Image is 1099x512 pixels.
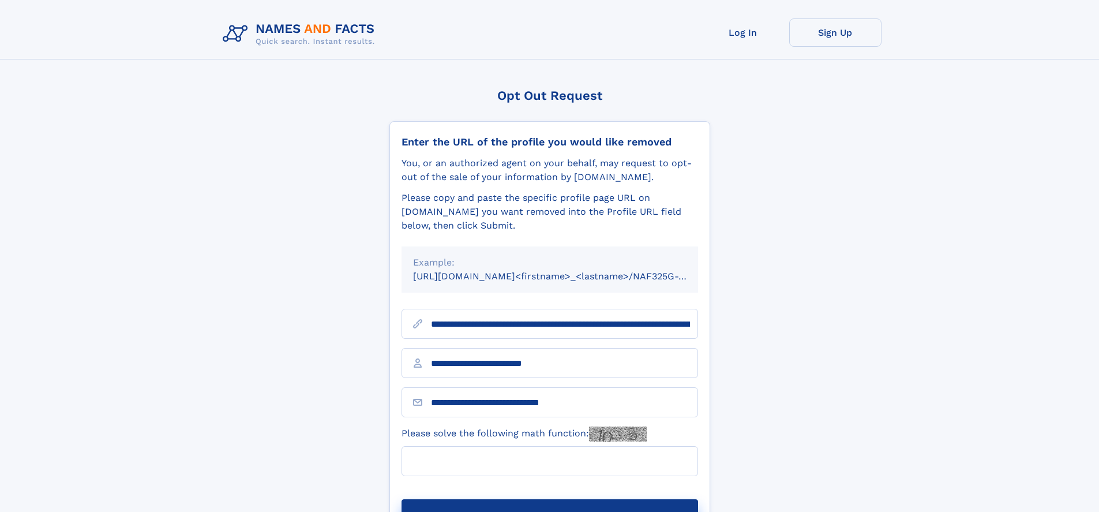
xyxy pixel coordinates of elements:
div: Please copy and paste the specific profile page URL on [DOMAIN_NAME] you want removed into the Pr... [402,191,698,233]
a: Sign Up [789,18,882,47]
img: Logo Names and Facts [218,18,384,50]
div: You, or an authorized agent on your behalf, may request to opt-out of the sale of your informatio... [402,156,698,184]
div: Enter the URL of the profile you would like removed [402,136,698,148]
small: [URL][DOMAIN_NAME]<firstname>_<lastname>/NAF325G-xxxxxxxx [413,271,720,282]
label: Please solve the following math function: [402,427,647,442]
a: Log In [697,18,789,47]
div: Example: [413,256,687,270]
div: Opt Out Request [389,88,710,103]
